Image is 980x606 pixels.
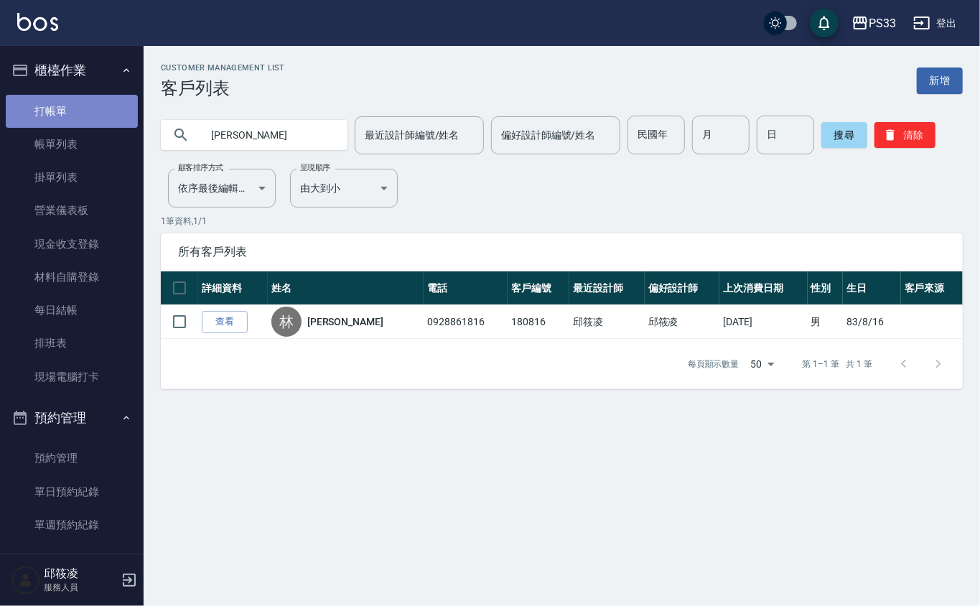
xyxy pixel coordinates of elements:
td: 180816 [508,305,569,339]
div: PS33 [869,14,896,32]
p: 第 1–1 筆 共 1 筆 [803,358,872,370]
label: 呈現順序 [300,162,330,173]
button: 櫃檯作業 [6,52,138,89]
td: 0928861816 [424,305,508,339]
a: [PERSON_NAME] [307,314,383,329]
div: 由大到小 [290,169,398,208]
th: 最近設計師 [569,271,644,305]
a: 查看 [202,311,248,333]
td: 邱筱凌 [569,305,644,339]
div: 依序最後編輯時間 [168,169,276,208]
a: 打帳單 [6,95,138,128]
a: 排班表 [6,327,138,360]
input: 搜尋關鍵字 [201,116,336,154]
td: [DATE] [719,305,808,339]
td: 男 [808,305,844,339]
label: 顧客排序方式 [178,162,223,173]
td: 邱筱凌 [645,305,719,339]
a: 單日預約紀錄 [6,475,138,508]
button: save [810,9,839,37]
th: 生日 [843,271,901,305]
p: 服務人員 [44,581,117,594]
img: Logo [17,13,58,31]
a: 現場電腦打卡 [6,360,138,393]
th: 電話 [424,271,508,305]
button: 預約管理 [6,399,138,437]
th: 姓名 [268,271,424,305]
th: 偏好設計師 [645,271,719,305]
th: 上次消費日期 [719,271,808,305]
th: 性別 [808,271,844,305]
button: PS33 [846,9,902,38]
a: 預約管理 [6,442,138,475]
span: 所有客戶列表 [178,245,946,259]
button: 清除 [874,122,935,148]
th: 詳細資料 [198,271,268,305]
a: 單週預約紀錄 [6,508,138,541]
button: 報表及分析 [6,547,138,584]
a: 每日結帳 [6,294,138,327]
p: 每頁顯示數量 [688,358,739,370]
img: Person [11,566,40,595]
a: 掛單列表 [6,161,138,194]
a: 帳單列表 [6,128,138,161]
button: 登出 [907,10,963,37]
a: 新增 [917,67,963,94]
th: 客戶編號 [508,271,569,305]
h3: 客戶列表 [161,78,285,98]
a: 材料自購登錄 [6,261,138,294]
th: 客戶來源 [901,271,963,305]
div: 50 [745,345,780,383]
p: 1 筆資料, 1 / 1 [161,215,963,228]
a: 現金收支登錄 [6,228,138,261]
td: 83/8/16 [843,305,901,339]
h2: Customer Management List [161,63,285,73]
h5: 邱筱凌 [44,567,117,581]
a: 營業儀表板 [6,194,138,227]
div: 林 [271,307,302,337]
button: 搜尋 [821,122,867,148]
